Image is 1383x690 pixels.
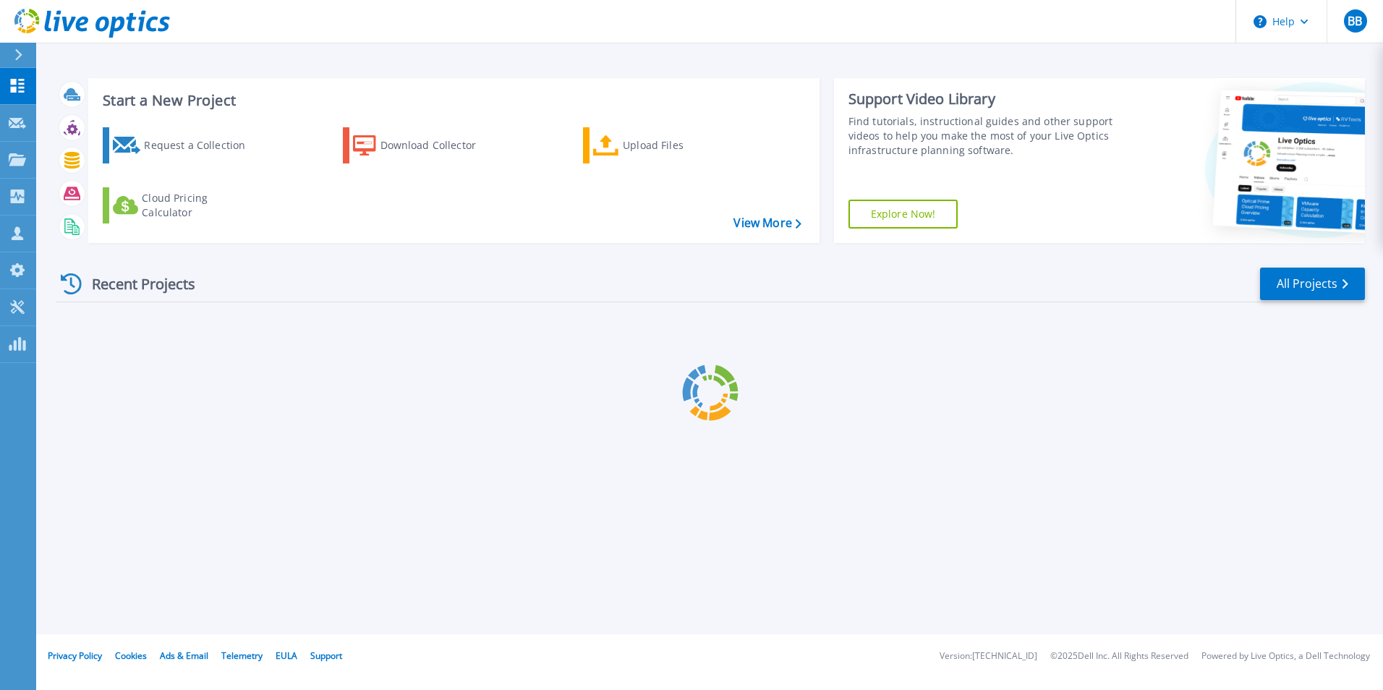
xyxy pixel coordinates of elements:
a: Upload Files [583,127,744,163]
div: Request a Collection [144,131,260,160]
div: Download Collector [380,131,496,160]
li: Version: [TECHNICAL_ID] [940,652,1037,661]
h3: Start a New Project [103,93,801,108]
div: Cloud Pricing Calculator [142,191,258,220]
div: Upload Files [623,131,739,160]
a: Support [310,649,342,662]
a: Download Collector [343,127,504,163]
a: EULA [276,649,297,662]
li: Powered by Live Optics, a Dell Technology [1201,652,1370,661]
a: Privacy Policy [48,649,102,662]
a: Cloud Pricing Calculator [103,187,264,223]
a: Telemetry [221,649,263,662]
a: Explore Now! [848,200,958,229]
a: View More [733,216,801,230]
li: © 2025 Dell Inc. All Rights Reserved [1050,652,1188,661]
a: Cookies [115,649,147,662]
div: Recent Projects [56,266,215,302]
a: All Projects [1260,268,1365,300]
a: Ads & Email [160,649,208,662]
a: Request a Collection [103,127,264,163]
div: Support Video Library [848,90,1119,108]
span: BB [1348,15,1362,27]
div: Find tutorials, instructional guides and other support videos to help you make the most of your L... [848,114,1119,158]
